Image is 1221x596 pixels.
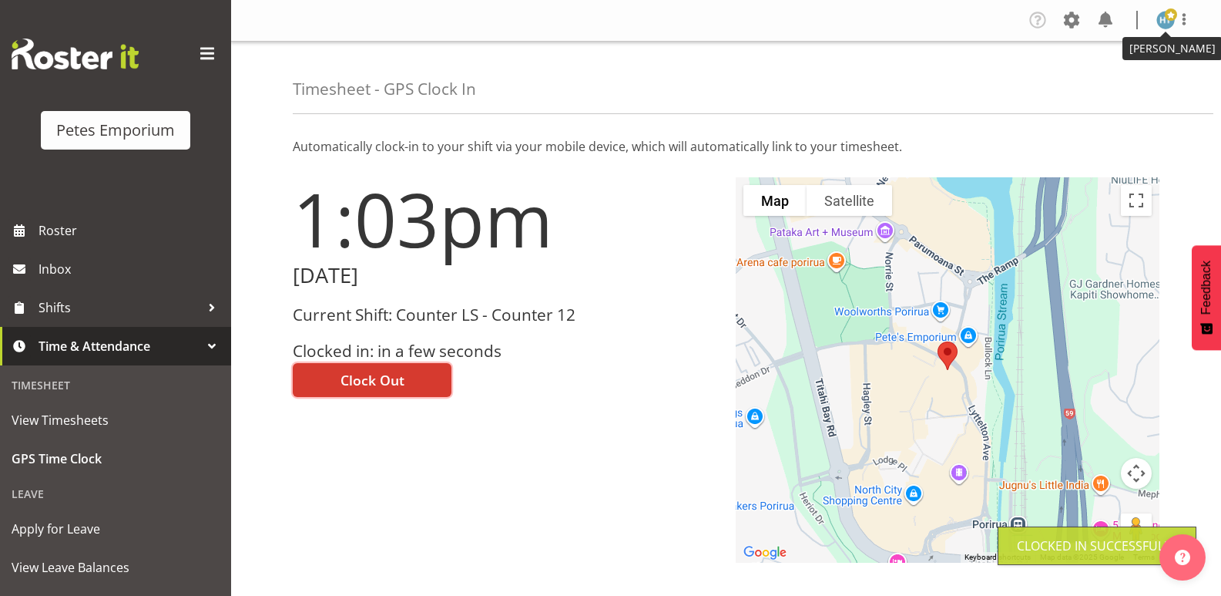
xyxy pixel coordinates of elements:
[1156,11,1175,29] img: helena-tomlin701.jpg
[12,517,220,540] span: Apply for Leave
[56,119,175,142] div: Petes Emporium
[964,552,1031,563] button: Keyboard shortcuts
[293,177,717,261] h1: 1:03pm
[4,478,227,510] div: Leave
[740,543,790,563] a: Open this area in Google Maps (opens a new window)
[743,185,807,216] button: Show street map
[12,556,220,579] span: View Leave Balances
[740,543,790,563] img: Google
[1121,514,1152,544] button: Drag Pegman onto the map to open Street View
[293,137,1159,156] p: Automatically clock-in to your shift via your mobile device, which will automatically link to you...
[4,548,227,587] a: View Leave Balances
[1121,458,1152,489] button: Map camera controls
[39,296,200,319] span: Shifts
[293,342,717,360] h3: Clocked in: in a few seconds
[39,258,223,281] span: Inbox
[293,80,476,98] h4: Timesheet - GPS Clock In
[12,409,220,432] span: View Timesheets
[340,370,404,390] span: Clock Out
[807,185,892,216] button: Show satellite imagery
[39,219,223,242] span: Roster
[4,401,227,439] a: View Timesheets
[4,369,227,401] div: Timesheet
[12,447,220,470] span: GPS Time Clock
[1017,537,1177,555] div: Clocked in Successfully
[4,439,227,478] a: GPS Time Clock
[39,335,200,358] span: Time & Attendance
[293,363,451,397] button: Clock Out
[293,264,717,288] h2: [DATE]
[1121,185,1152,216] button: Toggle fullscreen view
[293,306,717,324] h3: Current Shift: Counter LS - Counter 12
[12,39,139,69] img: Rosterit website logo
[4,510,227,548] a: Apply for Leave
[1192,245,1221,350] button: Feedback - Show survey
[1175,550,1190,565] img: help-xxl-2.png
[1199,261,1213,315] span: Feedback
